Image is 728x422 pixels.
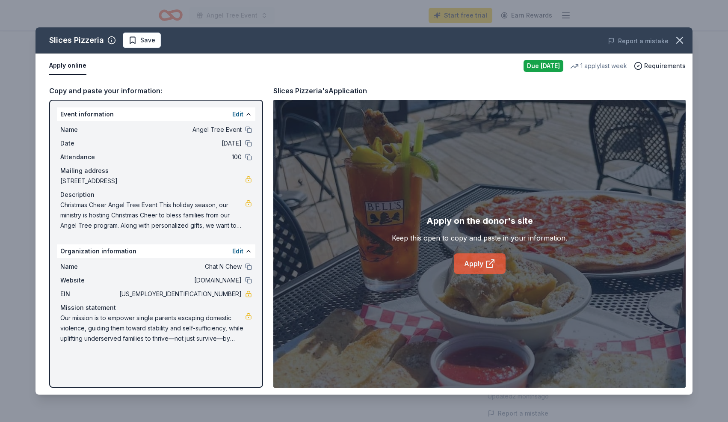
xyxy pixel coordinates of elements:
div: Apply on the donor's site [426,214,533,228]
button: Edit [232,246,243,256]
div: Slices Pizzeria [49,33,104,47]
span: Angel Tree Event [118,125,242,135]
span: Name [60,125,118,135]
span: Chat N Chew [118,262,242,272]
span: Christmas Cheer Angel Tree Event This holiday season, our ministry is hosting Christmas Cheer to ... [60,200,245,231]
button: Apply online [49,57,86,75]
div: Event information [57,107,255,121]
div: Copy and paste your information: [49,85,263,96]
div: 1 apply last week [570,61,627,71]
span: Website [60,275,118,285]
span: Our mission is to empower single parents escaping domestic violence, guiding them toward stabilit... [60,313,245,344]
button: Report a mistake [608,36,669,46]
div: Description [60,190,252,200]
span: Requirements [644,61,686,71]
span: [DOMAIN_NAME] [118,275,242,285]
a: Apply [454,253,506,274]
span: Name [60,262,118,272]
span: Save [140,35,155,45]
button: Save [123,33,161,48]
span: [DATE] [118,138,242,149]
span: EIN [60,289,118,299]
button: Requirements [634,61,686,71]
div: Organization information [57,244,255,258]
span: Date [60,138,118,149]
div: Mailing address [60,166,252,176]
span: [US_EMPLOYER_IDENTIFICATION_NUMBER] [118,289,242,299]
div: Mission statement [60,303,252,313]
div: Keep this open to copy and paste in your information. [392,233,567,243]
span: Attendance [60,152,118,162]
div: Due [DATE] [524,60,563,72]
button: Edit [232,109,243,119]
span: 100 [118,152,242,162]
span: [STREET_ADDRESS] [60,176,245,186]
div: Slices Pizzeria's Application [273,85,367,96]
